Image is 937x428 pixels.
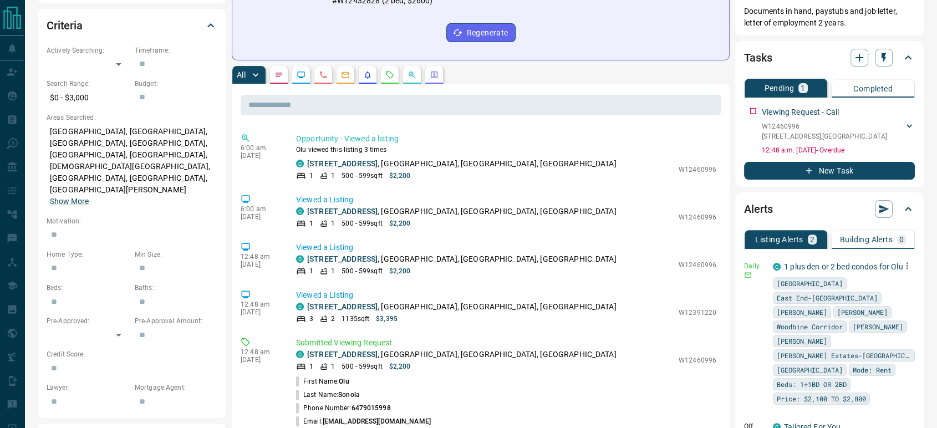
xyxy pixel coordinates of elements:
[762,119,915,144] div: W12460996[STREET_ADDRESS],[GEOGRAPHIC_DATA]
[50,196,89,207] button: Show More
[679,355,716,365] p: W12460996
[47,89,129,107] p: $0 - $3,000
[408,70,416,79] svg: Opportunities
[744,271,752,279] svg: Email
[309,314,313,324] p: 3
[307,206,617,217] p: , [GEOGRAPHIC_DATA], [GEOGRAPHIC_DATA], [GEOGRAPHIC_DATA]
[307,159,378,168] a: [STREET_ADDRESS]
[135,316,217,326] p: Pre-Approval Amount:
[777,307,827,318] span: [PERSON_NAME]
[853,85,893,93] p: Completed
[47,45,129,55] p: Actively Searching:
[241,308,279,316] p: [DATE]
[297,70,305,79] svg: Lead Browsing Activity
[309,171,313,181] p: 1
[307,253,617,265] p: , [GEOGRAPHIC_DATA], [GEOGRAPHIC_DATA], [GEOGRAPHIC_DATA]
[296,133,716,145] p: Opportunity - Viewed a listing
[762,106,839,118] p: Viewing Request - Call
[135,79,217,89] p: Budget:
[241,348,279,356] p: 12:48 am
[389,361,411,371] p: $2,200
[296,242,716,253] p: Viewed a Listing
[296,160,304,167] div: condos.ca
[385,70,394,79] svg: Requests
[296,376,349,386] p: First Name:
[307,349,617,360] p: , [GEOGRAPHIC_DATA], [GEOGRAPHIC_DATA], [GEOGRAPHIC_DATA]
[331,218,335,228] p: 1
[777,350,911,361] span: [PERSON_NAME] Estates-[GEOGRAPHIC_DATA]
[296,194,716,206] p: Viewed a Listing
[296,350,304,358] div: condos.ca
[307,350,378,359] a: [STREET_ADDRESS]
[241,253,279,261] p: 12:48 am
[241,356,279,364] p: [DATE]
[296,255,304,263] div: condos.ca
[777,335,827,347] span: [PERSON_NAME]
[840,236,893,243] p: Building Alerts
[755,236,803,243] p: Listing Alerts
[744,200,773,218] h2: Alerts
[307,207,378,216] a: [STREET_ADDRESS]
[342,314,369,324] p: 1135 sqft
[744,196,915,222] div: Alerts
[135,283,217,293] p: Baths:
[342,361,382,371] p: 500 - 599 sqft
[135,249,217,259] p: Min Size:
[331,361,335,371] p: 1
[810,236,814,243] p: 2
[853,321,903,332] span: [PERSON_NAME]
[338,391,360,399] span: Sonola
[376,314,398,324] p: $3,395
[296,145,716,155] p: Olu viewed this listing 3 times
[47,283,129,293] p: Beds:
[241,213,279,221] p: [DATE]
[837,307,888,318] span: [PERSON_NAME]
[307,302,378,311] a: [STREET_ADDRESS]
[307,158,617,170] p: , [GEOGRAPHIC_DATA], [GEOGRAPHIC_DATA], [GEOGRAPHIC_DATA]
[777,292,878,303] span: East End-[GEOGRAPHIC_DATA]
[351,404,390,412] span: 6479015998
[363,70,372,79] svg: Listing Alerts
[331,314,335,324] p: 2
[679,165,716,175] p: W12460996
[47,12,217,39] div: Criteria
[389,266,411,276] p: $2,200
[801,84,805,92] p: 1
[899,236,904,243] p: 0
[744,162,915,180] button: New Task
[773,263,781,271] div: condos.ca
[47,316,129,326] p: Pre-Approved:
[296,416,431,426] p: Email:
[342,266,382,276] p: 500 - 599 sqft
[762,145,915,155] p: 12:48 a.m. [DATE] - Overdue
[777,278,843,289] span: [GEOGRAPHIC_DATA]
[47,113,217,123] p: Areas Searched:
[762,121,887,131] p: W12460996
[679,260,716,270] p: W12460996
[339,378,349,385] span: Olu
[241,152,279,160] p: [DATE]
[777,364,843,375] span: [GEOGRAPHIC_DATA]
[307,254,378,263] a: [STREET_ADDRESS]
[679,308,716,318] p: W12391220
[47,17,83,34] h2: Criteria
[241,144,279,152] p: 6:00 am
[135,383,217,393] p: Mortgage Agent:
[342,218,382,228] p: 500 - 599 sqft
[241,205,279,213] p: 6:00 am
[241,300,279,308] p: 12:48 am
[241,261,279,268] p: [DATE]
[296,403,391,413] p: Phone Number:
[331,171,335,181] p: 1
[331,266,335,276] p: 1
[777,393,866,404] span: Price: $2,100 TO $2,800
[389,171,411,181] p: $2,200
[47,79,129,89] p: Search Range:
[323,417,431,425] span: [EMAIL_ADDRESS][DOMAIN_NAME]
[430,70,439,79] svg: Agent Actions
[237,71,246,79] p: All
[47,216,217,226] p: Motivation:
[744,44,915,71] div: Tasks
[744,49,772,67] h2: Tasks
[309,266,313,276] p: 1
